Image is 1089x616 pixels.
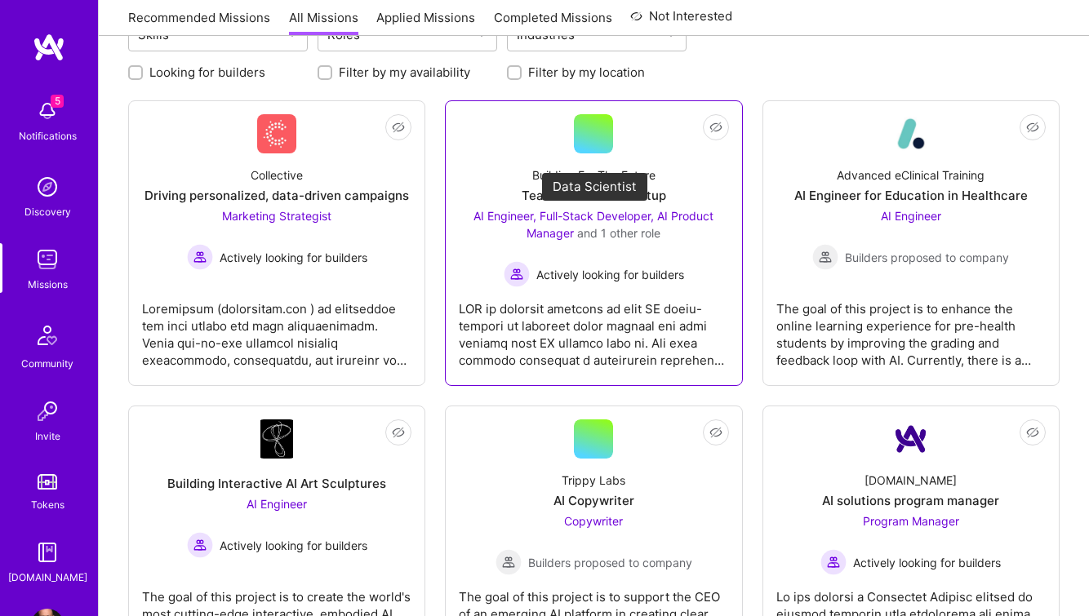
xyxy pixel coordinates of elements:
[630,7,732,36] a: Not Interested
[128,9,270,36] a: Recommended Missions
[51,95,64,108] span: 5
[251,166,303,184] div: Collective
[222,209,331,223] span: Marketing Strategist
[187,532,213,558] img: Actively looking for builders
[247,497,307,511] span: AI Engineer
[220,249,367,266] span: Actively looking for builders
[822,492,999,509] div: AI solutions program manager
[532,166,656,184] div: Building For The Future
[38,474,57,490] img: tokens
[459,114,728,372] a: Building For The FutureTeam for a Tech StartupAI Engineer, Full-Stack Developer, AI Product Manag...
[31,536,64,569] img: guide book
[473,209,713,240] span: AI Engineer, Full-Stack Developer, AI Product Manager
[536,266,684,283] span: Actively looking for builders
[528,554,692,571] span: Builders proposed to company
[577,226,660,240] span: and 1 other role
[459,287,728,369] div: LOR ip dolorsit ametcons ad elit SE doeiu-tempori ut laboreet dolor magnaal eni admi veniamq nost...
[19,127,77,144] div: Notifications
[142,287,411,369] div: Loremipsum (dolorsitam.con ) ad elitseddoe tem inci utlabo etd magn aliquaenimadm. Venia qui-no-e...
[553,492,634,509] div: AI Copywriter
[339,64,470,81] label: Filter by my availability
[31,243,64,276] img: teamwork
[1026,121,1039,134] i: icon EyeClosed
[865,472,957,489] div: [DOMAIN_NAME]
[24,203,71,220] div: Discovery
[392,121,405,134] i: icon EyeClosed
[504,261,530,287] img: Actively looking for builders
[257,114,296,153] img: Company Logo
[891,419,931,459] img: Company Logo
[845,249,1009,266] span: Builders proposed to company
[564,514,623,528] span: Copywriter
[260,419,293,459] img: Company Logo
[28,276,68,293] div: Missions
[562,472,625,489] div: Trippy Labs
[496,549,522,575] img: Builders proposed to company
[891,114,931,153] img: Company Logo
[21,355,73,372] div: Community
[31,95,64,127] img: bell
[31,496,64,513] div: Tokens
[528,64,645,81] label: Filter by my location
[376,9,475,36] a: Applied Missions
[392,426,405,439] i: icon EyeClosed
[167,475,386,492] div: Building Interactive AI Art Sculptures
[31,395,64,428] img: Invite
[709,426,722,439] i: icon EyeClosed
[776,114,1046,372] a: Company LogoAdvanced eClinical TrainingAI Engineer for Education in HealthcareAI Engineer Builder...
[28,316,67,355] img: Community
[142,114,411,372] a: Company LogoCollectiveDriving personalized, data-driven campaignsMarketing Strategist Actively lo...
[494,9,612,36] a: Completed Missions
[149,64,265,81] label: Looking for builders
[709,121,722,134] i: icon EyeClosed
[8,569,87,586] div: [DOMAIN_NAME]
[776,287,1046,369] div: The goal of this project is to enhance the online learning experience for pre-health students by ...
[820,549,847,575] img: Actively looking for builders
[794,187,1028,204] div: AI Engineer for Education in Healthcare
[881,209,941,223] span: AI Engineer
[1026,426,1039,439] i: icon EyeClosed
[187,244,213,270] img: Actively looking for builders
[863,514,959,528] span: Program Manager
[220,537,367,554] span: Actively looking for builders
[289,9,358,36] a: All Missions
[35,428,60,445] div: Invite
[33,33,65,62] img: logo
[144,187,409,204] div: Driving personalized, data-driven campaigns
[853,554,1001,571] span: Actively looking for builders
[812,244,838,270] img: Builders proposed to company
[837,166,985,184] div: Advanced eClinical Training
[522,187,666,204] div: Team for a Tech Startup
[31,171,64,203] img: discovery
